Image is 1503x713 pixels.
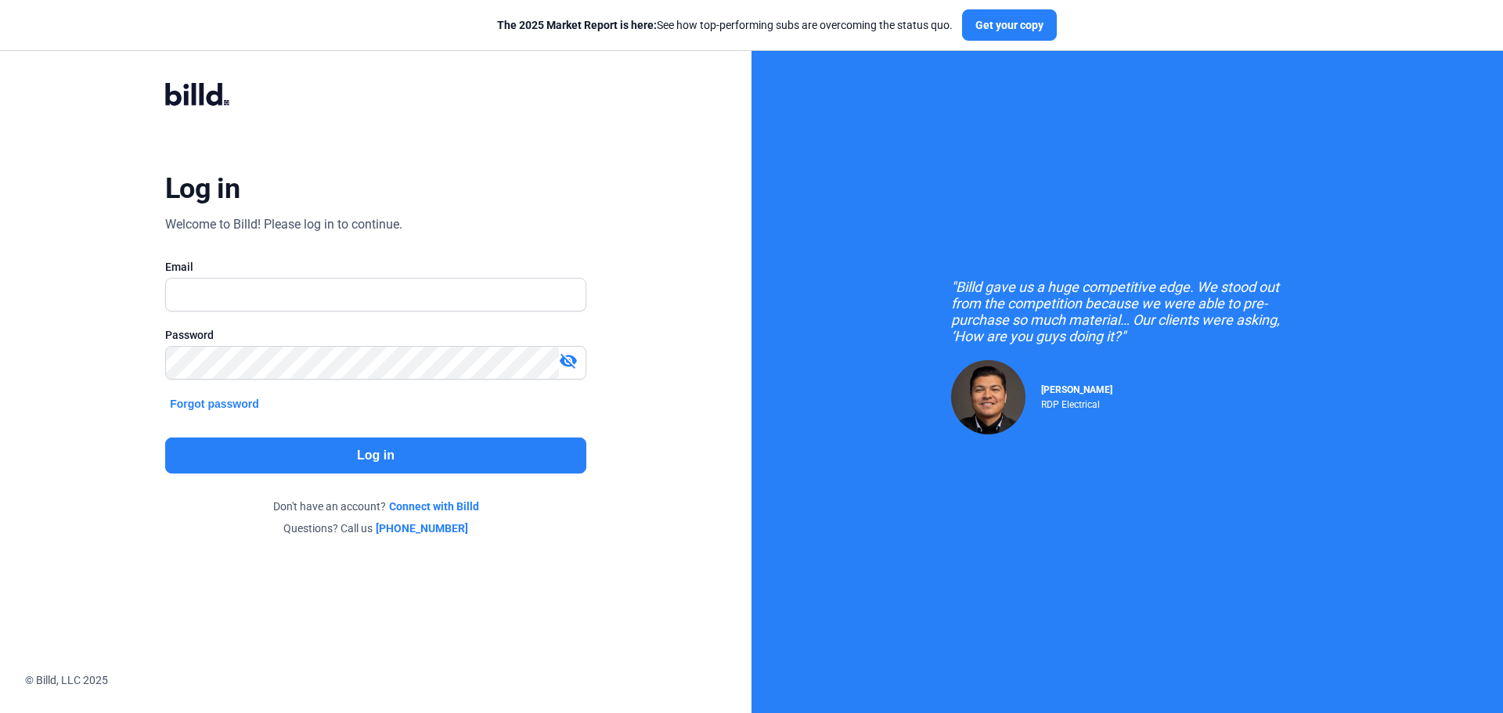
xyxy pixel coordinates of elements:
div: Password [165,327,586,343]
div: RDP Electrical [1041,395,1112,410]
a: Connect with Billd [389,499,479,514]
div: Email [165,259,586,275]
span: The 2025 Market Report is here: [497,19,657,31]
mat-icon: visibility_off [559,351,578,370]
a: [PHONE_NUMBER] [376,520,468,536]
div: Log in [165,171,240,206]
div: Questions? Call us [165,520,586,536]
span: [PERSON_NAME] [1041,384,1112,395]
button: Get your copy [962,9,1057,41]
div: See how top-performing subs are overcoming the status quo. [497,17,953,33]
div: Don't have an account? [165,499,586,514]
div: "Billd gave us a huge competitive edge. We stood out from the competition because we were able to... [951,279,1303,344]
img: Raul Pacheco [951,360,1025,434]
div: Welcome to Billd! Please log in to continue. [165,215,402,234]
button: Forgot password [165,395,264,412]
button: Log in [165,438,586,474]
